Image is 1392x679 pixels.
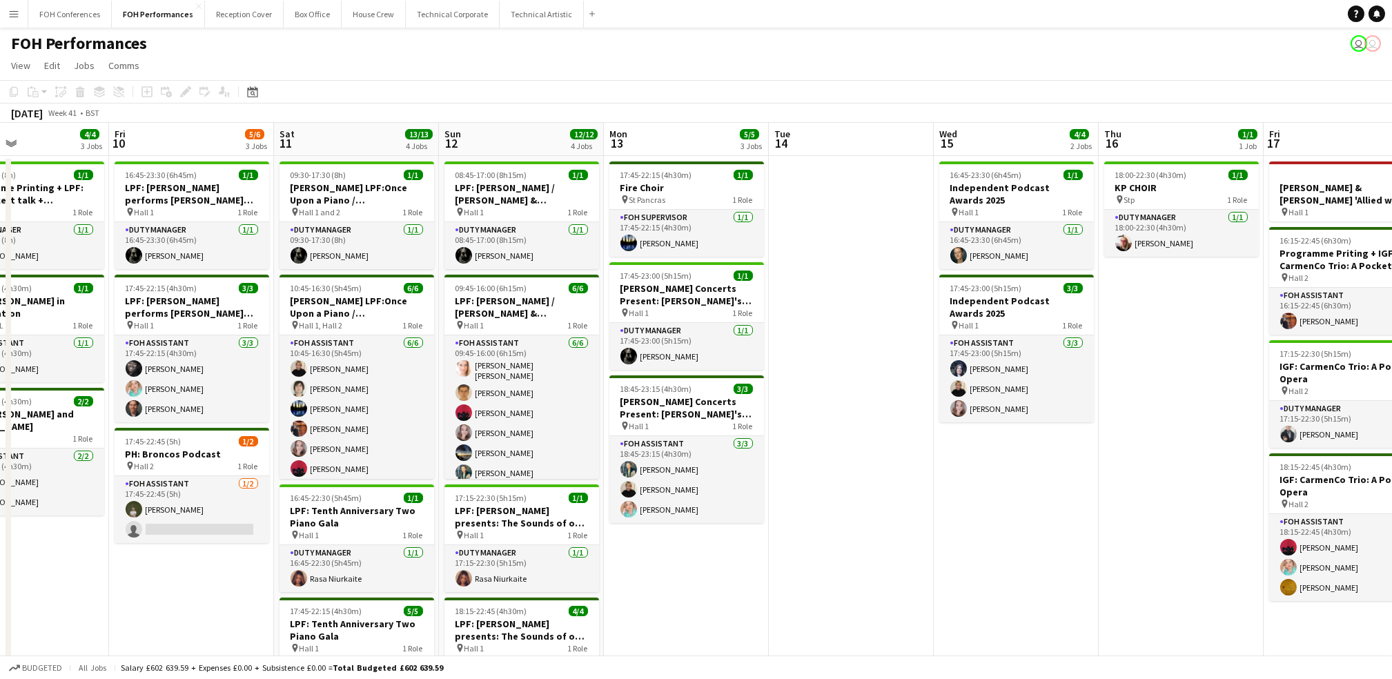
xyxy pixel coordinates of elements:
[46,108,80,118] span: Week 41
[28,1,112,28] button: FOH Conferences
[112,1,205,28] button: FOH Performances
[76,662,109,673] span: All jobs
[103,57,145,75] a: Comms
[74,59,95,72] span: Jobs
[7,660,64,676] button: Budgeted
[11,59,30,72] span: View
[11,33,147,54] h1: FOH Performances
[333,662,443,673] span: Total Budgeted £602 639.59
[86,108,99,118] div: BST
[108,59,139,72] span: Comms
[342,1,406,28] button: House Crew
[6,57,36,75] a: View
[205,1,284,28] button: Reception Cover
[44,59,60,72] span: Edit
[1351,35,1367,52] app-user-avatar: Visitor Services
[22,663,62,673] span: Budgeted
[68,57,100,75] a: Jobs
[1364,35,1381,52] app-user-avatar: Visitor Services
[406,1,500,28] button: Technical Corporate
[39,57,66,75] a: Edit
[284,1,342,28] button: Box Office
[500,1,584,28] button: Technical Artistic
[121,662,443,673] div: Salary £602 639.59 + Expenses £0.00 + Subsistence £0.00 =
[11,106,43,120] div: [DATE]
